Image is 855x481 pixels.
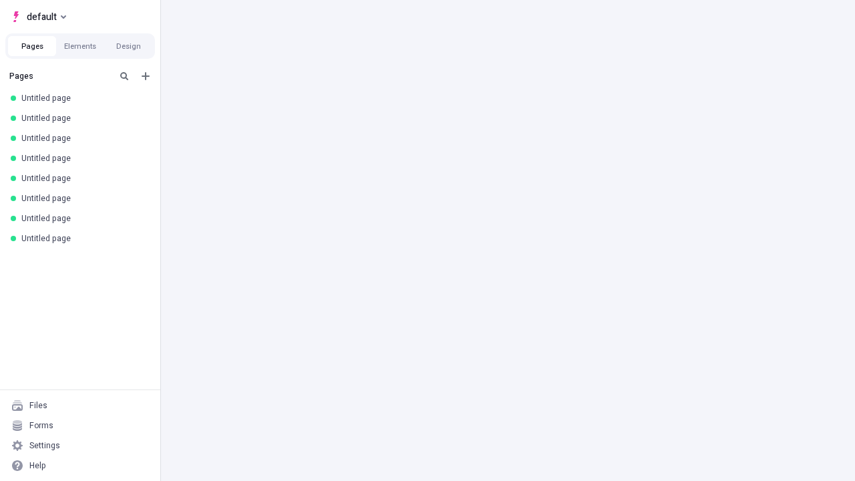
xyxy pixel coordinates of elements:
button: Select site [5,7,71,27]
div: Untitled page [21,93,144,104]
div: Untitled page [21,233,144,244]
button: Design [104,36,152,56]
button: Pages [8,36,56,56]
div: Untitled page [21,113,144,124]
div: Untitled page [21,213,144,224]
div: Pages [9,71,111,82]
div: Help [29,460,46,471]
div: Settings [29,440,60,451]
div: Files [29,400,47,411]
div: Untitled page [21,193,144,204]
button: Add new [138,68,154,84]
div: Untitled page [21,133,144,144]
div: Untitled page [21,153,144,164]
span: default [27,9,57,25]
div: Untitled page [21,173,144,184]
div: Forms [29,420,53,431]
button: Elements [56,36,104,56]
